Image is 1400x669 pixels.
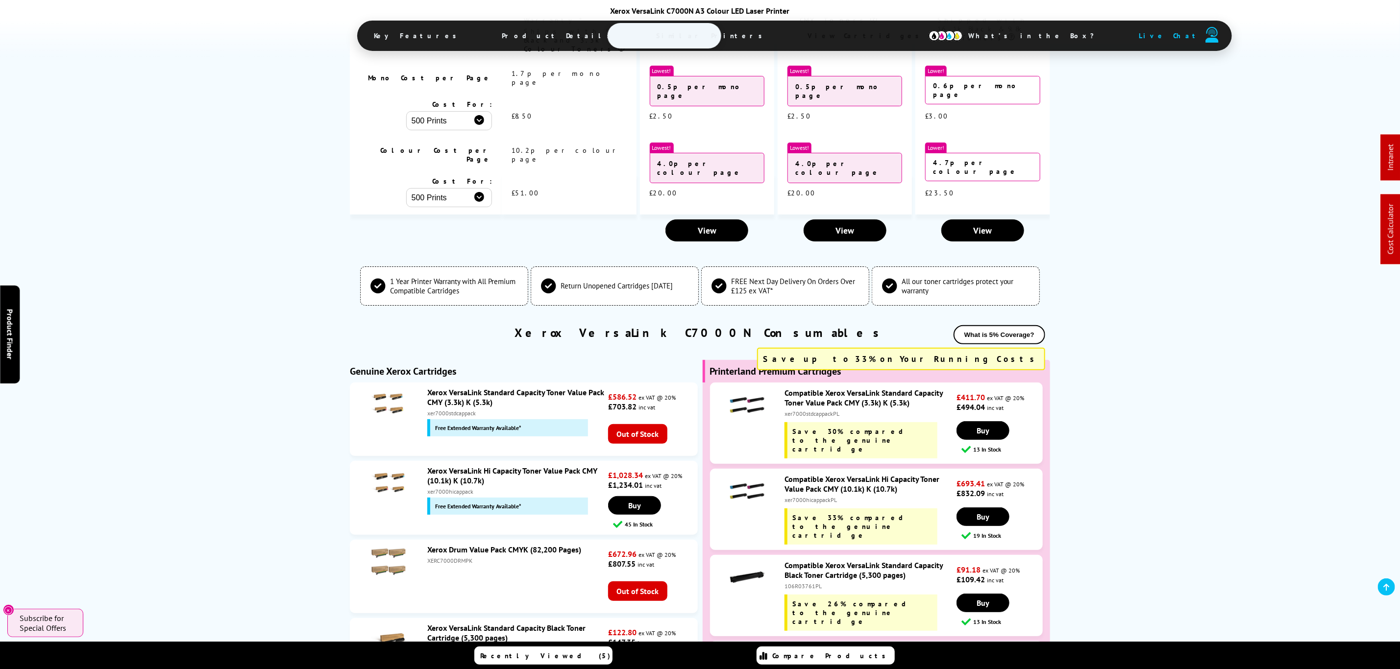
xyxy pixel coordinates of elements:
strong: £147.35 [608,637,636,647]
strong: £1,234.01 [608,480,643,490]
span: 1.7p per mono page [512,69,606,87]
a: Xerox VersaLink Standard Capacity Black Toner Cartridge (5,300 pages) [427,623,586,643]
strong: £693.41 [957,478,985,488]
span: ex VAT @ 20% [987,480,1024,488]
a: Recently Viewed (5) [474,646,613,665]
span: Free Extended Warranty Available* [435,502,521,510]
a: View [804,219,886,241]
span: Key Features [360,24,477,48]
div: 4.0p per colour page [787,153,902,183]
span: Similar Printers [642,24,783,48]
span: Product Details [488,24,631,48]
span: Save 33% compared to the genuine cartridge [792,513,913,540]
span: Buy [977,598,989,608]
b: Genuine Xerox Cartridges [350,365,456,378]
span: ex VAT @ 20% [987,394,1024,402]
span: £51.00 [512,189,539,197]
span: £20.00 [650,189,678,197]
span: Free Extended Warranty Available* [435,424,521,431]
a: Compare Products [757,646,895,665]
span: Live Chat [1139,31,1200,40]
span: Save 26% compared to the genuine cartridge [792,599,916,626]
span: inc vat [638,561,654,568]
span: Subscribe for Special Offers [20,613,74,633]
span: All our toner cartridges protect your warranty [902,277,1030,295]
span: View Cartridges [793,23,943,48]
strong: £672.96 [608,549,637,559]
strong: £1,028.34 [608,470,643,480]
a: Compatible Xerox VersaLink Hi Capacity Toner Value Pack CMY (10.1k) K (10.7k) [785,474,939,494]
span: £8.50 [512,112,532,120]
span: inc vat [638,639,654,646]
span: inc vat [645,482,662,489]
span: £2.50 [650,112,673,120]
strong: £586.52 [608,392,637,402]
img: Compatible Xerox VersaLink Standard Capacity Toner Value Pack CMY (3.3k) K (5.3k) [730,388,764,422]
span: Buy [977,512,989,522]
div: 13 In Stock [961,445,1042,454]
a: View [941,219,1024,241]
strong: £122.80 [608,627,637,637]
strong: £832.09 [957,488,985,498]
div: 13 In Stock [961,617,1042,626]
div: 19 In Stock [961,531,1042,540]
span: Cost For: [432,177,492,186]
span: Cost For: [432,100,492,109]
span: ex VAT @ 20% [639,629,676,637]
span: inc vat [987,490,1004,498]
a: Intranet [1386,144,1396,171]
span: Lower! [925,66,947,76]
span: Out of Stock [608,581,667,601]
img: Compatible Xerox VersaLink Hi Capacity Toner Value Pack CMY (10.1k) K (10.7k) [730,474,764,508]
span: Lowest! [787,66,811,76]
span: Compare Products [773,651,891,660]
span: FREE Next Day Delivery On Orders Over £125 ex VAT* [731,277,859,295]
span: Return Unopened Cartridges [DATE] [561,281,673,290]
div: 0.6p per mono page [925,76,1040,104]
img: Xerox Drum Value Pack CMYK (82,200 Pages) [371,545,406,579]
span: Lower! [925,143,947,153]
span: ex VAT @ 20% [639,394,676,401]
button: What is 5% Coverage? [954,325,1045,344]
span: £2.50 [787,112,811,120]
span: inc vat [639,404,655,411]
div: xer7000hicappackPL [785,496,955,503]
span: £20.00 [787,189,815,197]
a: Cost Calculator [1386,204,1396,255]
span: View [974,225,992,236]
span: Lowest! [787,143,811,153]
a: Compatible Xerox VersaLink Standard Capacity Black Toner Cartridge (5,300 pages) [785,560,943,580]
span: Recently Viewed (5) [481,651,611,660]
span: 10.2p per colour page [512,146,619,164]
span: Lowest! [650,66,674,76]
span: Buy [977,426,989,435]
img: cmyk-icon.svg [929,30,963,41]
strong: £703.82 [608,402,637,411]
img: Xerox VersaLink Hi Capacity Toner Value Pack CMY (10.1k) K (10.7k) [371,466,406,500]
strong: £411.70 [957,392,985,402]
span: inc vat [987,576,1004,584]
a: Xerox VersaLink C7000N Consumables [515,325,885,340]
img: Xerox VersaLink Standard Capacity Black Toner Cartridge (5,300 pages) [371,623,406,657]
span: Out of Stock [608,424,667,444]
div: 0.5p per mono page [787,76,902,106]
img: Xerox VersaLink Standard Capacity Toner Value Pack CMY (3.3k) K (5.3k) [371,387,406,422]
a: Compatible Xerox VersaLink Standard Capacity Toner Value Pack CMY (3.3k) K (5.3k) [785,388,943,407]
div: Save up to 33% on Your Running Costs [757,348,1045,370]
span: Save 30% compared to the genuine cartridge [792,427,913,454]
span: View [835,225,854,236]
span: View [698,225,716,236]
span: Product Finder [5,310,15,360]
div: XERC7000DRMPK [427,557,606,564]
div: 106R03761PL [785,582,955,590]
span: ex VAT @ 20% [982,567,1020,574]
span: What’s in the Box? [954,24,1119,48]
div: 4.7p per colour page [925,153,1040,181]
b: Printerland Premium Cartridges [710,365,841,378]
span: £23.50 [925,189,954,197]
span: 1 Year Printer Warranty with All Premium Compatible Cartridges [390,277,518,295]
span: inc vat [987,404,1004,411]
span: ex VAT @ 20% [645,472,682,479]
div: Xerox VersaLink C7000N A3 Colour LED Laser Printer [357,6,1043,16]
strong: £109.42 [957,574,985,584]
